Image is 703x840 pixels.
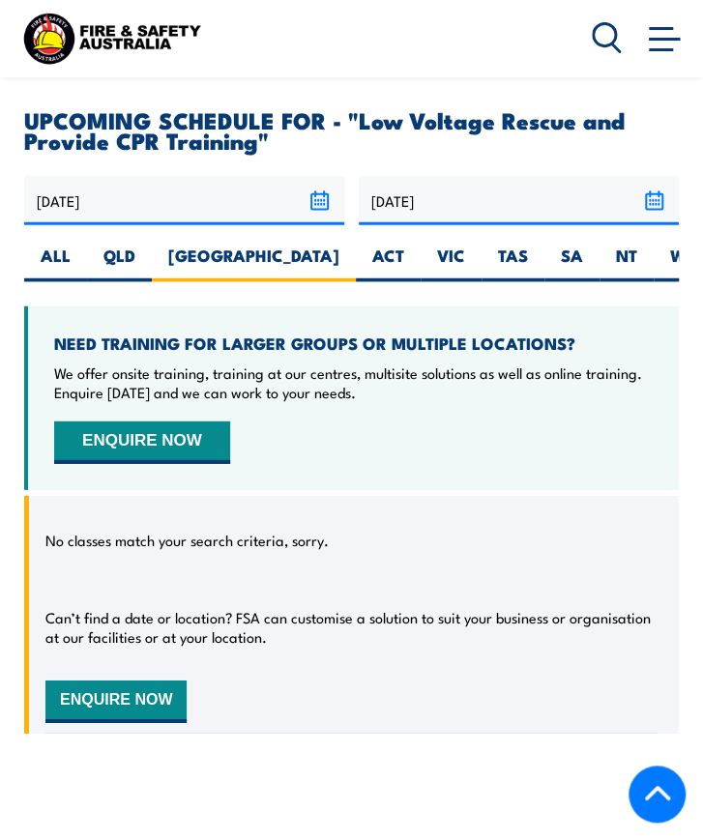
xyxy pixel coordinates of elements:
[24,109,679,150] h2: UPCOMING SCHEDULE FOR - "Low Voltage Rescue and Provide CPR Training"
[45,608,658,647] p: Can’t find a date or location? FSA can customise a solution to suit your business or organisation...
[45,681,187,723] button: ENQUIRE NOW
[152,245,356,282] label: [GEOGRAPHIC_DATA]
[356,245,421,282] label: ACT
[24,245,87,282] label: ALL
[54,333,653,354] h4: NEED TRAINING FOR LARGER GROUPS OR MULTIPLE LOCATIONS?
[54,363,653,402] p: We offer onsite training, training at our centres, multisite solutions as well as online training...
[45,531,329,550] p: No classes match your search criteria, sorry.
[600,245,654,282] label: NT
[87,245,152,282] label: QLD
[54,421,230,464] button: ENQUIRE NOW
[24,176,344,225] input: From date
[359,176,679,225] input: To date
[544,245,600,282] label: SA
[482,245,544,282] label: TAS
[421,245,482,282] label: VIC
